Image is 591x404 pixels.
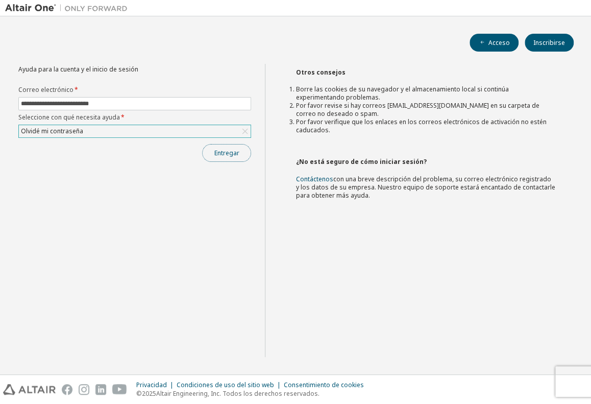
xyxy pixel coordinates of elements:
[177,381,274,389] font: Condiciones de uso del sitio web
[95,384,106,395] img: linkedin.svg
[296,101,539,118] font: Por favor revise si hay correos [EMAIL_ADDRESS][DOMAIN_NAME] en su carpeta de correo no deseado o...
[214,149,239,157] font: Entregar
[18,85,73,94] font: Correo electrónico
[62,384,72,395] img: facebook.svg
[296,85,509,102] font: Borre las cookies de su navegador y el almacenamiento local si continúa experimentando problemas.
[136,389,142,398] font: ©
[79,384,89,395] img: instagram.svg
[5,3,133,13] img: Altair Uno
[18,65,138,74] font: Ayuda para la cuenta y el inicio de sesión
[470,34,519,52] button: Acceso
[533,38,565,47] font: Inscribirse
[136,381,167,389] font: Privacidad
[296,175,333,183] a: Contáctenos
[284,381,364,389] font: Consentimiento de cookies
[296,68,346,77] font: Otros consejos
[18,113,120,122] font: Seleccione con qué necesita ayuda
[3,384,56,395] img: altair_logo.svg
[525,34,574,52] button: Inscribirse
[296,157,427,166] font: ¿No está seguro de cómo iniciar sesión?
[488,38,510,47] font: Acceso
[296,117,547,134] font: Por favor verifique que los enlaces en los correos electrónicos de activación no estén caducados.
[19,125,251,137] div: Olvidé mi contraseña
[156,389,319,398] font: Altair Engineering, Inc. Todos los derechos reservados.
[21,127,83,135] font: Olvidé mi contraseña
[112,384,127,395] img: youtube.svg
[296,175,555,200] font: con una breve descripción del problema, su correo electrónico registrado y los datos de su empres...
[142,389,156,398] font: 2025
[202,144,251,162] button: Entregar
